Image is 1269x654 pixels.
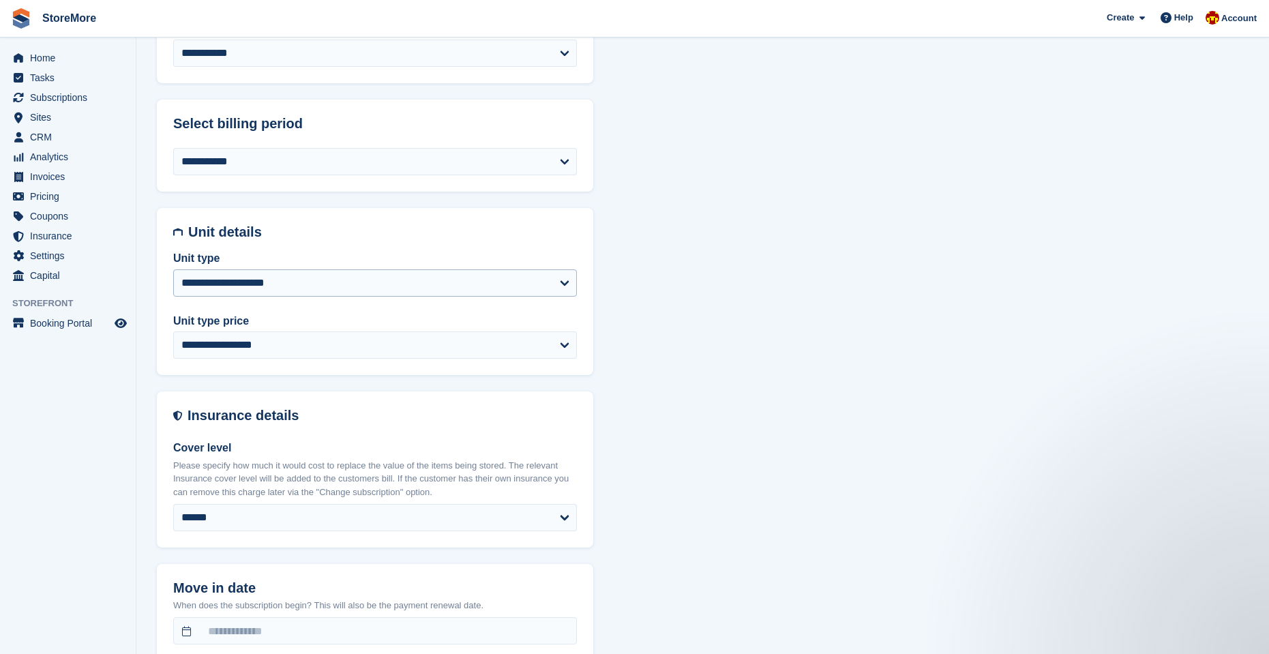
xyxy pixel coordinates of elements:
[1174,11,1193,25] span: Help
[7,128,129,147] a: menu
[7,246,129,265] a: menu
[7,187,129,206] a: menu
[30,314,112,333] span: Booking Portal
[30,226,112,246] span: Insurance
[7,266,129,285] a: menu
[30,167,112,186] span: Invoices
[188,224,577,240] h2: Unit details
[30,246,112,265] span: Settings
[173,116,577,132] h2: Select billing period
[7,108,129,127] a: menu
[30,207,112,226] span: Coupons
[173,599,577,612] p: When does the subscription begin? This will also be the payment renewal date.
[7,48,129,68] a: menu
[7,147,129,166] a: menu
[173,440,577,456] label: Cover level
[12,297,136,310] span: Storefront
[1221,12,1257,25] span: Account
[173,224,183,240] img: unit-details-icon-595b0c5c156355b767ba7b61e002efae458ec76ed5ec05730b8e856ff9ea34a9.svg
[30,187,112,206] span: Pricing
[30,68,112,87] span: Tasks
[7,167,129,186] a: menu
[173,313,577,329] label: Unit type price
[7,88,129,107] a: menu
[37,7,102,29] a: StoreMore
[7,226,129,246] a: menu
[30,128,112,147] span: CRM
[173,580,577,596] h2: Move in date
[1107,11,1134,25] span: Create
[30,108,112,127] span: Sites
[113,315,129,331] a: Preview store
[1206,11,1219,25] img: Store More Team
[7,68,129,87] a: menu
[30,88,112,107] span: Subscriptions
[30,147,112,166] span: Analytics
[30,48,112,68] span: Home
[173,408,182,423] img: insurance-details-icon-731ffda60807649b61249b889ba3c5e2b5c27d34e2e1fb37a309f0fde93ff34a.svg
[11,8,31,29] img: stora-icon-8386f47178a22dfd0bd8f6a31ec36ba5ce8667c1dd55bd0f319d3a0aa187defe.svg
[188,408,577,423] h2: Insurance details
[30,266,112,285] span: Capital
[173,459,577,499] p: Please specify how much it would cost to replace the value of the items being stored. The relevan...
[7,314,129,333] a: menu
[7,207,129,226] a: menu
[173,250,577,267] label: Unit type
